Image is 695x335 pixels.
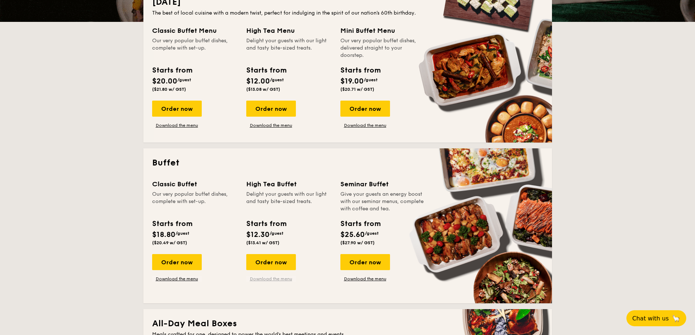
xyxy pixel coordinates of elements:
span: $12.00 [246,77,270,86]
a: Download the menu [246,276,296,282]
div: Order now [340,101,390,117]
span: $19.00 [340,77,364,86]
span: ($13.08 w/ GST) [246,87,280,92]
div: Our very popular buffet dishes, complete with set-up. [152,191,238,213]
a: Download the menu [340,276,390,282]
span: 🦙 [672,314,680,323]
a: Download the menu [152,276,202,282]
span: /guest [365,231,379,236]
div: Starts from [340,65,380,76]
span: ($20.49 w/ GST) [152,240,187,245]
div: Classic Buffet Menu [152,26,238,36]
div: The best of local cuisine with a modern twist, perfect for indulging in the spirit of our nation’... [152,9,543,17]
div: Delight your guests with our light and tasty bite-sized treats. [246,191,332,213]
span: ($13.41 w/ GST) [246,240,279,245]
div: Classic Buffet [152,179,238,189]
span: /guest [270,231,283,236]
h2: All-Day Meal Boxes [152,318,543,330]
span: $20.00 [152,77,177,86]
span: ($20.71 w/ GST) [340,87,374,92]
div: Our very popular buffet dishes, complete with set-up. [152,37,238,59]
div: Delight your guests with our light and tasty bite-sized treats. [246,37,332,59]
span: $25.60 [340,230,365,239]
div: High Tea Menu [246,26,332,36]
a: Download the menu [340,122,390,128]
div: Seminar Buffet [340,179,426,189]
div: Starts from [246,218,286,229]
div: Order now [246,101,296,117]
span: ($27.90 w/ GST) [340,240,375,245]
button: Chat with us🦙 [626,310,686,326]
div: Starts from [246,65,286,76]
div: High Tea Buffet [246,179,332,189]
div: Give your guests an energy boost with our seminar menus, complete with coffee and tea. [340,191,426,213]
div: Mini Buffet Menu [340,26,426,36]
span: $12.30 [246,230,270,239]
div: Starts from [152,218,192,229]
h2: Buffet [152,157,543,169]
div: Starts from [340,218,380,229]
span: /guest [175,231,189,236]
span: /guest [177,77,191,82]
div: Order now [246,254,296,270]
span: /guest [270,77,284,82]
div: Order now [152,254,202,270]
span: Chat with us [632,315,669,322]
span: $18.80 [152,230,175,239]
span: /guest [364,77,378,82]
span: ($21.80 w/ GST) [152,87,186,92]
div: Order now [340,254,390,270]
div: Order now [152,101,202,117]
a: Download the menu [152,122,202,128]
div: Starts from [152,65,192,76]
a: Download the menu [246,122,296,128]
div: Our very popular buffet dishes, delivered straight to your doorstep. [340,37,426,59]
